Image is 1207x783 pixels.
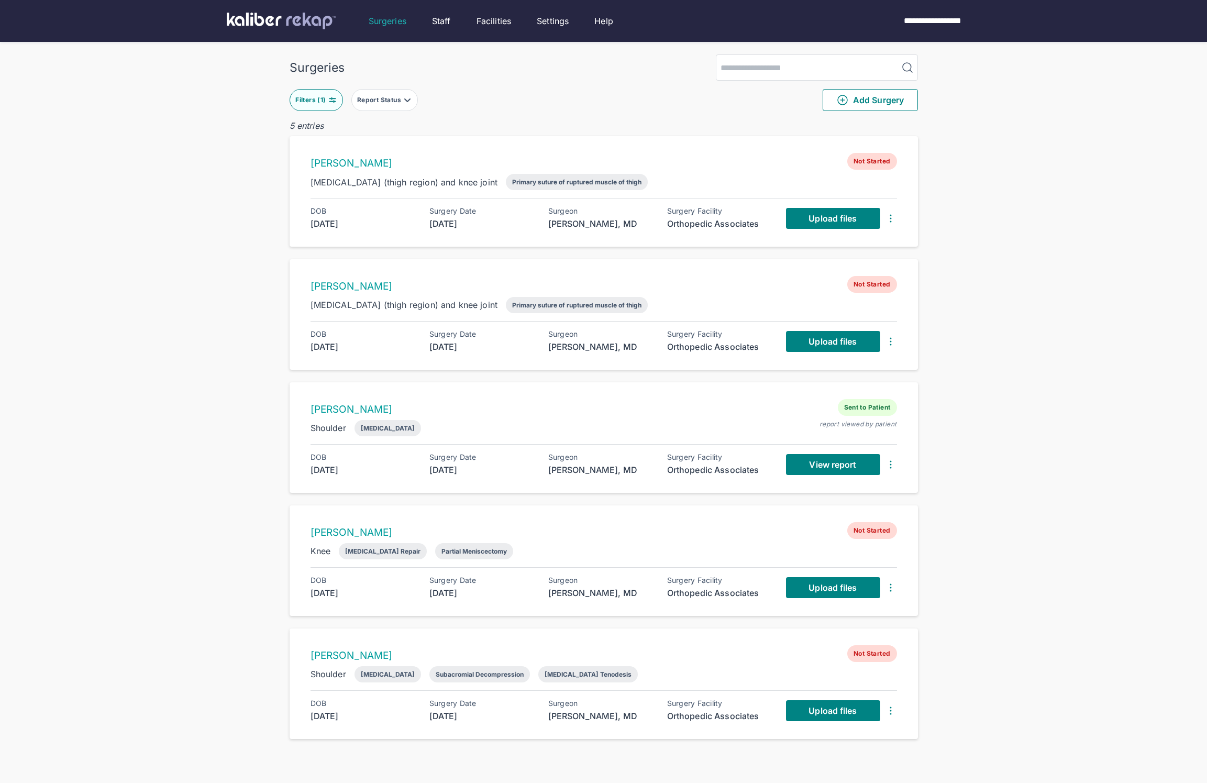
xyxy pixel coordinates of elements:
div: Surgery Facility [667,576,772,585]
div: Partial Meniscectomy [441,547,507,555]
div: [DATE] [311,464,415,476]
button: Add Surgery [823,89,918,111]
a: View report [786,454,880,475]
div: Surgery Date [429,576,534,585]
div: Shoulder [311,668,346,680]
div: Report Status [357,96,403,104]
div: [DATE] [429,217,534,230]
span: Upload files [809,336,857,347]
div: [DATE] [311,587,415,599]
div: [PERSON_NAME], MD [548,217,653,230]
img: MagnifyingGlass.1dc66aab.svg [901,61,914,74]
div: Orthopedic Associates [667,710,772,722]
a: [PERSON_NAME] [311,649,393,661]
div: DOB [311,699,415,708]
div: DOB [311,330,415,338]
div: Orthopedic Associates [667,464,772,476]
a: Help [594,15,613,27]
div: [PERSON_NAME], MD [548,587,653,599]
span: Sent to Patient [838,399,897,416]
div: Surgery Date [429,207,534,215]
span: Upload files [809,582,857,593]
div: Orthopedic Associates [667,340,772,353]
div: Surgeon [548,699,653,708]
div: DOB [311,576,415,585]
div: Surgery Facility [667,207,772,215]
div: [MEDICAL_DATA] (thigh region) and knee joint [311,176,498,189]
span: View report [809,459,856,470]
span: Not Started [847,522,896,539]
img: DotsThreeVertical.31cb0eda.svg [884,458,897,471]
div: [MEDICAL_DATA] [361,670,415,678]
div: [PERSON_NAME], MD [548,340,653,353]
span: Not Started [847,153,896,170]
div: [PERSON_NAME], MD [548,710,653,722]
div: Surgery Date [429,330,534,338]
a: [PERSON_NAME] [311,403,393,415]
img: kaliber labs logo [227,13,336,29]
div: Surgeries [290,60,345,75]
img: DotsThreeVertical.31cb0eda.svg [884,212,897,225]
a: Surgeries [369,15,406,27]
span: Not Started [847,276,896,293]
div: Orthopedic Associates [667,217,772,230]
div: Knee [311,545,331,557]
div: Shoulder [311,422,346,434]
div: Surgeon [548,453,653,461]
div: [DATE] [311,710,415,722]
div: [MEDICAL_DATA] [361,424,415,432]
div: [MEDICAL_DATA] (thigh region) and knee joint [311,299,498,311]
button: Filters (1) [290,89,343,111]
a: Upload files [786,577,880,598]
span: Upload files [809,213,857,224]
div: 5 entries [290,119,918,132]
span: Not Started [847,645,896,662]
div: Primary suture of ruptured muscle of thigh [512,178,641,186]
div: [DATE] [311,217,415,230]
div: [DATE] [429,710,534,722]
span: Add Surgery [836,94,904,106]
div: Surgery Date [429,699,534,708]
div: [PERSON_NAME], MD [548,464,653,476]
div: Surgeon [548,207,653,215]
img: DotsThreeVertical.31cb0eda.svg [884,335,897,348]
div: [MEDICAL_DATA] Repair [345,547,420,555]
img: DotsThreeVertical.31cb0eda.svg [884,704,897,717]
div: Primary suture of ruptured muscle of thigh [512,301,641,309]
div: [DATE] [311,340,415,353]
div: Surgeon [548,330,653,338]
a: [PERSON_NAME] [311,157,393,169]
div: [DATE] [429,464,534,476]
div: Filters ( 1 ) [295,96,328,104]
img: PlusCircleGreen.5fd88d77.svg [836,94,849,106]
button: Report Status [351,89,418,111]
img: faders-horizontal-teal.edb3eaa8.svg [328,96,337,104]
img: DotsThreeVertical.31cb0eda.svg [884,581,897,594]
div: Surgery Facility [667,330,772,338]
span: Upload files [809,705,857,716]
a: Staff [432,15,451,27]
div: report viewed by patient [820,420,897,428]
div: Surgery Date [429,453,534,461]
div: Surgeon [548,576,653,585]
div: DOB [311,453,415,461]
a: Upload files [786,208,880,229]
a: Facilities [477,15,512,27]
div: Orthopedic Associates [667,587,772,599]
div: DOB [311,207,415,215]
img: filter-caret-down-grey.b3560631.svg [403,96,412,104]
a: [PERSON_NAME] [311,280,393,292]
div: Surgery Facility [667,453,772,461]
a: Settings [537,15,569,27]
div: [DATE] [429,587,534,599]
div: [DATE] [429,340,534,353]
div: Subacromial Decompression [436,670,524,678]
div: Surgery Facility [667,699,772,708]
a: Upload files [786,700,880,721]
a: [PERSON_NAME] [311,526,393,538]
